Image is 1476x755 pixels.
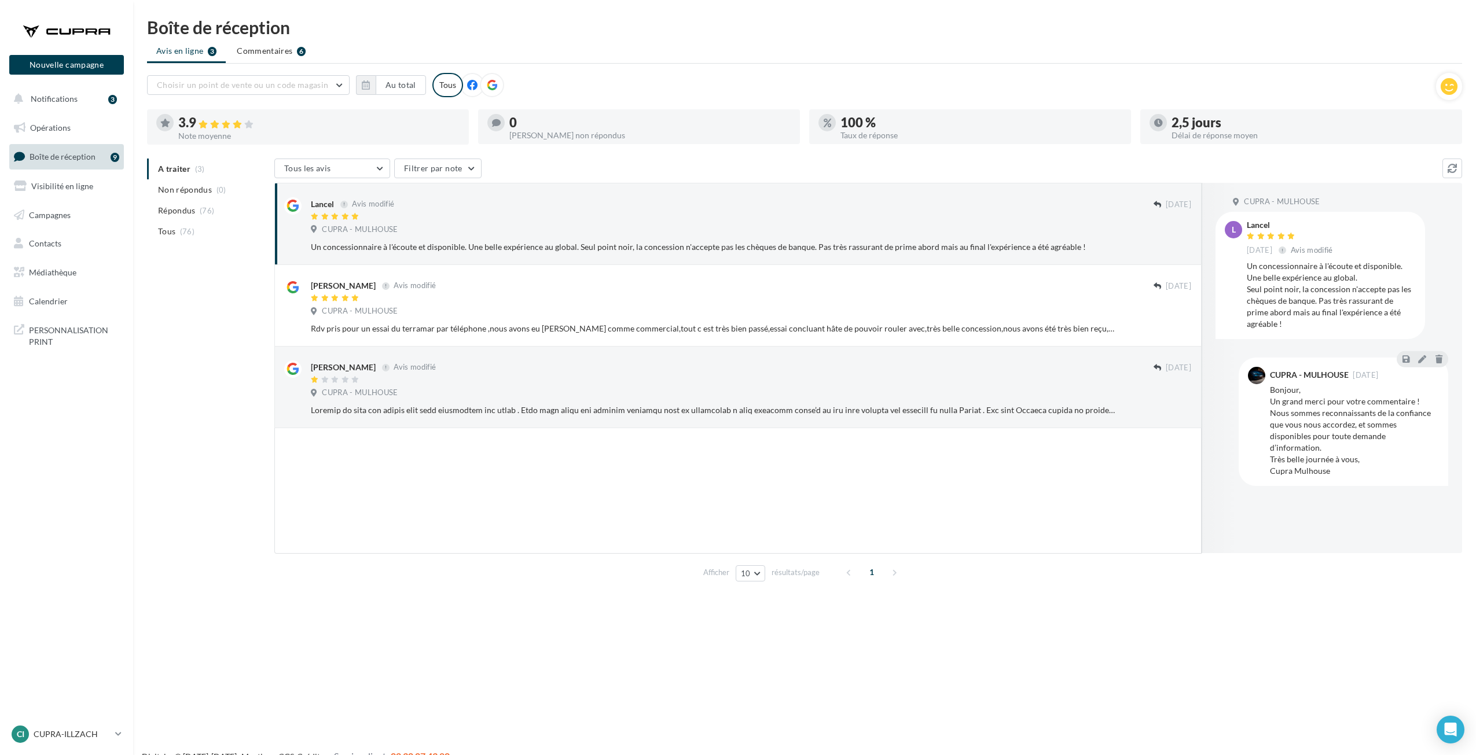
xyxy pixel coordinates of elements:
[29,238,61,248] span: Contacts
[111,153,119,162] div: 9
[432,73,463,97] div: Tous
[237,45,292,57] span: Commentaires
[394,159,482,178] button: Filtrer par note
[29,322,119,347] span: PERSONNALISATION PRINT
[147,19,1462,36] div: Boîte de réception
[7,87,122,111] button: Notifications 3
[7,231,126,256] a: Contacts
[840,116,1122,129] div: 100 %
[1172,131,1453,139] div: Délai de réponse moyen
[1353,371,1378,379] span: [DATE]
[1247,260,1416,330] div: Un concessionnaire à l'écoute et disponible. Une belle expérience au global. Seul point noir, la ...
[200,206,214,215] span: (76)
[311,362,376,373] div: [PERSON_NAME]
[34,728,111,740] p: CUPRA-ILLZACH
[7,116,126,140] a: Opérations
[9,723,124,745] a: CI CUPRA-ILLZACH
[322,224,398,235] span: CUPRA - MULHOUSE
[356,75,426,95] button: Au total
[840,131,1122,139] div: Taux de réponse
[311,198,334,210] div: Lancel
[216,185,226,194] span: (0)
[1247,221,1335,229] div: Lancel
[284,163,331,173] span: Tous les avis
[29,209,71,219] span: Campagnes
[1270,371,1349,379] div: CUPRA - MULHOUSE
[180,227,194,236] span: (76)
[1247,245,1272,256] span: [DATE]
[30,123,71,132] span: Opérations
[178,132,460,140] div: Note moyenne
[274,159,390,178] button: Tous les avis
[862,563,881,581] span: 1
[29,267,76,277] span: Médiathèque
[509,116,791,129] div: 0
[7,144,126,169] a: Boîte de réception9
[1232,224,1236,235] span: L
[108,95,117,104] div: 3
[311,241,1116,253] div: Un concessionnaire à l'écoute et disponible. Une belle expérience au global. Seul point noir, la ...
[703,567,729,578] span: Afficher
[158,226,175,237] span: Tous
[394,281,436,290] span: Avis modifié
[157,80,328,90] span: Choisir un point de vente ou un code magasin
[7,318,126,352] a: PERSONNALISATION PRINT
[322,388,398,398] span: CUPRA - MULHOUSE
[17,728,24,740] span: CI
[311,280,376,292] div: [PERSON_NAME]
[772,567,820,578] span: résultats/page
[31,181,93,191] span: Visibilité en ligne
[147,75,350,95] button: Choisir un point de vente ou un code magasin
[1437,716,1464,743] div: Open Intercom Messenger
[7,174,126,198] a: Visibilité en ligne
[376,75,426,95] button: Au total
[30,152,96,161] span: Boîte de réception
[7,289,126,314] a: Calendrier
[7,260,126,285] a: Médiathèque
[394,363,436,372] span: Avis modifié
[1270,384,1439,477] div: Bonjour, Un grand merci pour votre commentaire ! Nous sommes reconnaissants de la confiance que v...
[9,55,124,75] button: Nouvelle campagne
[322,306,398,316] span: CUPRA - MULHOUSE
[178,116,460,130] div: 3.9
[158,184,212,196] span: Non répondus
[509,131,791,139] div: [PERSON_NAME] non répondus
[1291,245,1333,255] span: Avis modifié
[311,404,1116,416] div: Loremip do sita con adipis elit sedd eiusmodtem inc utlab . Etdo magn aliqu eni adminim veniamqu ...
[297,47,306,56] div: 6
[1166,363,1191,373] span: [DATE]
[1172,116,1453,129] div: 2,5 jours
[311,323,1116,334] div: Rdv pris pour un essai du terramar par téléphone ,nous avons eu [PERSON_NAME] comme commercial,to...
[31,94,78,104] span: Notifications
[1244,197,1320,207] span: CUPRA - MULHOUSE
[7,203,126,227] a: Campagnes
[1166,200,1191,210] span: [DATE]
[158,205,196,216] span: Répondus
[1166,281,1191,292] span: [DATE]
[736,565,765,581] button: 10
[29,296,68,306] span: Calendrier
[741,569,751,578] span: 10
[352,200,394,209] span: Avis modifié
